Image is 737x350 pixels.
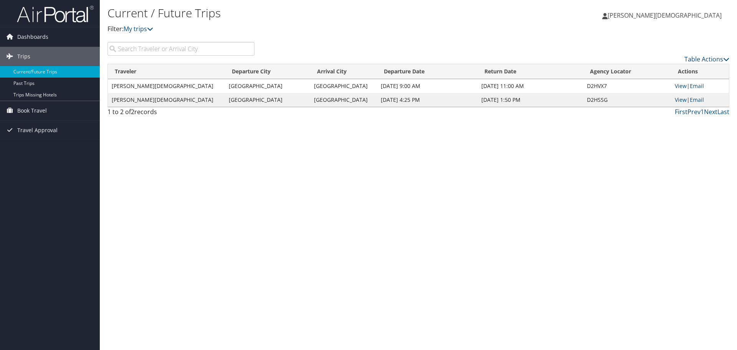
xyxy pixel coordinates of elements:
a: Prev [687,108,701,116]
span: Travel Approval [17,121,58,140]
a: Next [704,108,717,116]
td: [PERSON_NAME][DEMOGRAPHIC_DATA] [108,93,225,107]
td: D2HVX7 [583,79,671,93]
a: First [675,108,687,116]
th: Agency Locator: activate to sort column ascending [583,64,671,79]
a: Email [690,96,704,103]
h1: Current / Future Trips [107,5,522,21]
a: Table Actions [684,55,729,63]
td: [DATE] 11:00 AM [478,79,583,93]
td: [GEOGRAPHIC_DATA] [225,79,310,93]
td: [DATE] 9:00 AM [377,79,477,93]
td: [GEOGRAPHIC_DATA] [310,93,377,107]
td: [GEOGRAPHIC_DATA] [225,93,310,107]
th: Actions [671,64,729,79]
span: Dashboards [17,27,48,46]
span: [PERSON_NAME][DEMOGRAPHIC_DATA] [608,11,722,20]
th: Return Date: activate to sort column ascending [478,64,583,79]
td: [DATE] 4:25 PM [377,93,477,107]
td: [DATE] 1:50 PM [478,93,583,107]
th: Departure City: activate to sort column ascending [225,64,310,79]
a: My trips [124,25,153,33]
th: Arrival City: activate to sort column ascending [310,64,377,79]
span: Book Travel [17,101,47,120]
span: 2 [131,108,134,116]
th: Traveler: activate to sort column ascending [108,64,225,79]
a: View [675,82,687,90]
a: [PERSON_NAME][DEMOGRAPHIC_DATA] [602,4,729,27]
p: Filter: [107,24,522,34]
a: View [675,96,687,103]
a: 1 [701,108,704,116]
input: Search Traveler or Arrival City [107,42,254,56]
a: Last [717,108,729,116]
td: D2HSSG [583,93,671,107]
img: airportal-logo.png [17,5,94,23]
a: Email [690,82,704,90]
td: | [671,79,729,93]
td: | [671,93,729,107]
th: Departure Date: activate to sort column descending [377,64,477,79]
td: [PERSON_NAME][DEMOGRAPHIC_DATA] [108,79,225,93]
div: 1 to 2 of records [107,107,254,120]
td: [GEOGRAPHIC_DATA] [310,79,377,93]
span: Trips [17,47,30,66]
